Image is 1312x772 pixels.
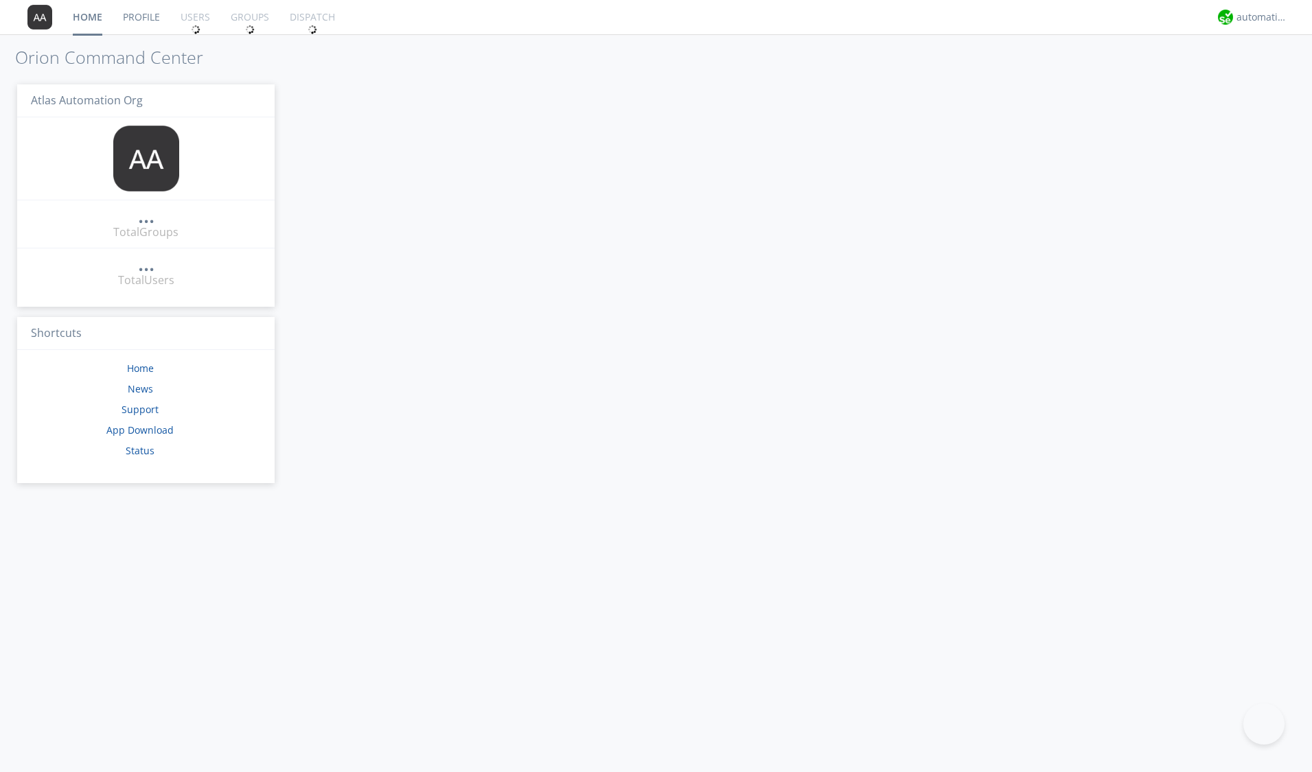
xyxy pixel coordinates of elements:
img: spin.svg [191,25,200,34]
span: Atlas Automation Org [31,93,143,108]
a: Status [126,444,154,457]
div: automation+atlas [1236,10,1288,24]
iframe: Toggle Customer Support [1243,703,1285,745]
img: spin.svg [245,25,255,34]
h3: Shortcuts [17,317,275,351]
div: ... [138,257,154,270]
img: 0d6eee6ee50f4bb3b6c6a969a4303ef0 [1218,10,1233,25]
a: App Download [106,423,174,436]
a: Home [127,362,154,375]
img: 373638.png [113,126,179,191]
a: ... [138,257,154,272]
a: Support [122,403,159,416]
a: ... [138,209,154,224]
div: Total Groups [113,224,179,240]
img: spin.svg [308,25,317,34]
a: News [128,382,153,395]
div: Total Users [118,272,174,288]
div: ... [138,209,154,222]
img: 373638.png [27,5,52,30]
